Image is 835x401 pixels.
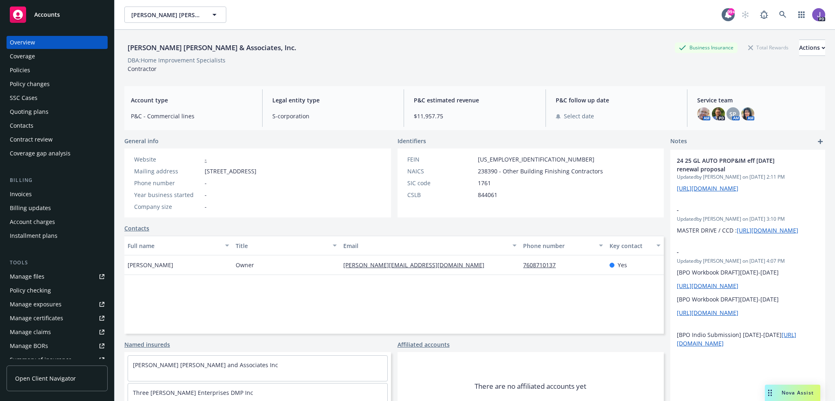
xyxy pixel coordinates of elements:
[475,381,586,391] span: There are no affiliated accounts yet
[128,241,220,250] div: Full name
[7,353,108,366] a: Summary of insurance
[15,374,76,383] span: Open Client Navigator
[10,36,35,49] div: Overview
[675,42,738,53] div: Business Insurance
[564,112,594,120] span: Select date
[478,155,594,164] span: [US_EMPLOYER_IDENTIFICATION_NUMBER]
[10,188,32,201] div: Invoices
[7,188,108,201] a: Invoices
[134,202,201,211] div: Company size
[677,173,819,181] span: Updated by [PERSON_NAME] on [DATE] 2:11 PM
[128,65,157,73] span: Contractor
[10,284,51,297] div: Policy checking
[7,119,108,132] a: Contacts
[7,339,108,352] a: Manage BORs
[272,112,394,120] span: S-corporation
[10,105,49,118] div: Quoting plans
[407,191,475,199] div: CSLB
[131,96,252,104] span: Account type
[124,340,170,349] a: Named insureds
[520,236,606,255] button: Phone number
[7,133,108,146] a: Contract review
[134,179,201,187] div: Phone number
[793,7,810,23] a: Switch app
[10,312,63,325] div: Manage certificates
[10,353,72,366] div: Summary of insurance
[340,236,520,255] button: Email
[7,284,108,297] a: Policy checking
[7,270,108,283] a: Manage files
[10,91,38,104] div: SSC Cases
[677,282,738,290] a: [URL][DOMAIN_NAME]
[775,7,791,23] a: Search
[765,385,775,401] div: Drag to move
[414,112,535,120] span: $11,957.75
[7,176,108,184] div: Billing
[7,229,108,242] a: Installment plans
[131,112,252,120] span: P&C - Commercial lines
[133,389,253,397] a: Three [PERSON_NAME] Enterprises DMP Inc
[670,137,687,146] span: Notes
[782,389,814,396] span: Nova Assist
[205,202,207,211] span: -
[407,155,475,164] div: FEIN
[10,202,51,215] div: Billing updates
[7,298,108,311] a: Manage exposures
[812,8,825,21] img: photo
[205,191,207,199] span: -
[697,96,819,104] span: Service team
[7,105,108,118] a: Quoting plans
[124,7,226,23] button: [PERSON_NAME] [PERSON_NAME] & Associates, Inc.
[677,330,819,348] p: [BPO Indio Submission] [DATE]-[DATE]
[134,155,201,164] div: Website
[478,191,497,199] span: 844061
[677,215,819,223] span: Updated by [PERSON_NAME] on [DATE] 3:10 PM
[556,96,677,104] span: P&C follow up date
[10,215,55,228] div: Account charges
[7,312,108,325] a: Manage certificates
[124,236,232,255] button: Full name
[10,78,50,91] div: Policy changes
[10,64,30,77] div: Policies
[398,340,450,349] a: Affiliated accounts
[343,241,508,250] div: Email
[677,226,819,235] p: MASTER DRIVE / CCD :
[10,339,48,352] div: Manage BORs
[677,309,738,317] a: [URL][DOMAIN_NAME]
[712,107,725,120] img: photo
[205,179,207,187] span: -
[407,179,475,187] div: SIC code
[737,7,753,23] a: Start snowing
[741,107,754,120] img: photo
[7,36,108,49] a: Overview
[670,199,825,241] div: -Updatedby [PERSON_NAME] on [DATE] 3:10 PMMASTER DRIVE / CCD :[URL][DOMAIN_NAME]
[677,295,819,304] p: [BPO Workbook DRAFT][DATE]-[DATE]
[343,261,491,269] a: [PERSON_NAME][EMAIL_ADDRESS][DOMAIN_NAME]
[7,202,108,215] a: Billing updates
[128,261,173,269] span: [PERSON_NAME]
[7,78,108,91] a: Policy changes
[523,261,562,269] a: 7608710137
[677,156,797,173] span: 24 25 GL AUTO PROP&IM eff [DATE] renewal proposal
[10,270,44,283] div: Manage files
[677,257,819,265] span: Updated by [PERSON_NAME] on [DATE] 4:07 PM
[10,119,33,132] div: Contacts
[815,137,825,146] a: add
[765,385,820,401] button: Nova Assist
[131,11,202,19] span: [PERSON_NAME] [PERSON_NAME] & Associates, Inc.
[610,241,652,250] div: Key contact
[697,107,710,120] img: photo
[670,150,825,199] div: 24 25 GL AUTO PROP&IM eff [DATE] renewal proposalUpdatedby [PERSON_NAME] on [DATE] 2:11 PM[URL][D...
[205,155,207,163] a: -
[134,191,201,199] div: Year business started
[7,215,108,228] a: Account charges
[606,236,664,255] button: Key contact
[7,3,108,26] a: Accounts
[10,326,51,339] div: Manage claims
[523,241,594,250] div: Phone number
[729,110,736,118] span: SP
[407,167,475,175] div: NAICS
[677,268,819,277] p: [BPO Workbook DRAFT][DATE]-[DATE]
[677,206,797,214] span: -
[799,40,825,56] button: Actions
